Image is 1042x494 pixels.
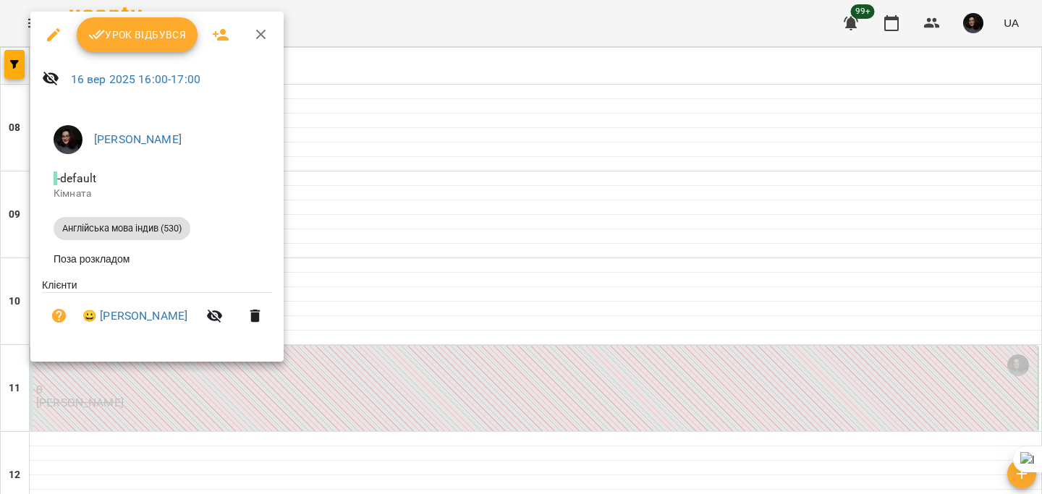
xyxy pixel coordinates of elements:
[54,171,99,185] span: - default
[42,299,77,333] button: Візит ще не сплачено. Додати оплату?
[94,132,182,146] a: [PERSON_NAME]
[54,187,260,201] p: Кімната
[88,26,187,43] span: Урок відбувся
[82,307,187,325] a: 😀 [PERSON_NAME]
[54,222,190,235] span: Англійська мова індив (530)
[54,125,82,154] img: 3b3145ad26fe4813cc7227c6ce1adc1c.jpg
[71,72,200,86] a: 16 вер 2025 16:00-17:00
[42,246,272,272] li: Поза розкладом
[77,17,198,52] button: Урок відбувся
[42,278,272,345] ul: Клієнти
